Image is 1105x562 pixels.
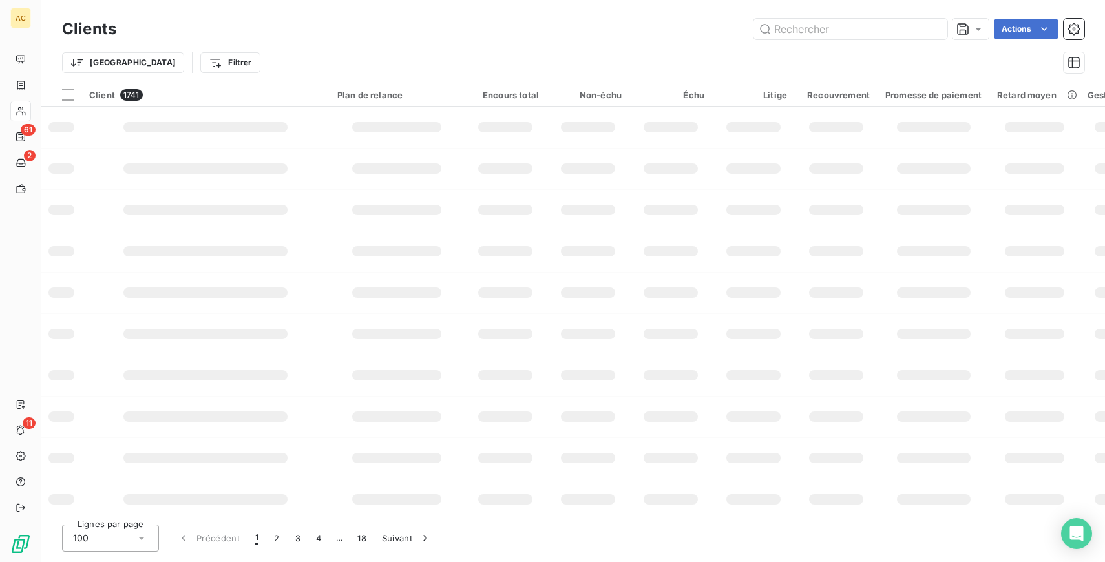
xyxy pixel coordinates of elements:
[200,52,260,73] button: Filtrer
[10,152,30,173] a: 2
[24,150,36,161] span: 2
[247,525,266,552] button: 1
[89,90,115,100] span: Client
[23,417,36,429] span: 11
[753,19,947,39] input: Rechercher
[803,90,870,100] div: Recouvrement
[329,528,350,548] span: …
[10,8,31,28] div: AC
[62,52,184,73] button: [GEOGRAPHIC_DATA]
[554,90,622,100] div: Non-échu
[994,19,1058,39] button: Actions
[21,124,36,136] span: 61
[997,90,1072,100] div: Retard moyen
[62,17,116,41] h3: Clients
[350,525,374,552] button: 18
[120,89,143,101] span: 1741
[10,534,31,554] img: Logo LeanPay
[308,525,329,552] button: 4
[637,90,704,100] div: Échu
[337,90,456,100] div: Plan de relance
[720,90,787,100] div: Litige
[1061,518,1092,549] div: Open Intercom Messenger
[266,525,287,552] button: 2
[73,532,89,545] span: 100
[885,90,982,100] div: Promesse de paiement
[472,90,539,100] div: Encours total
[255,532,258,545] span: 1
[374,525,439,552] button: Suivant
[10,127,30,147] a: 61
[288,525,308,552] button: 3
[169,525,247,552] button: Précédent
